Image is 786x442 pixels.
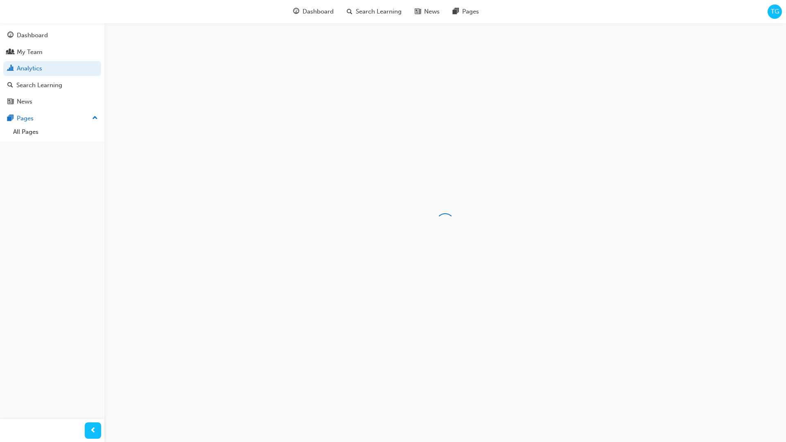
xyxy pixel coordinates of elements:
a: All Pages [10,126,101,138]
div: Dashboard [17,31,48,40]
span: people-icon [7,49,14,56]
a: news-iconNews [418,3,456,20]
span: News [434,7,449,16]
div: My Team [17,47,43,57]
div: Search Learning [16,81,62,90]
a: Dashboard [3,28,101,43]
button: TG [768,5,782,19]
span: search-icon [7,82,13,89]
span: guage-icon [7,32,14,39]
span: pages-icon [7,115,14,122]
a: pages-iconPages [456,3,495,20]
span: prev-icon [90,426,96,436]
a: News [3,94,101,109]
a: guage-iconDashboard [296,3,350,20]
span: pages-icon [462,7,468,17]
a: My Team [3,45,101,60]
span: news-icon [7,98,14,106]
div: Pages [17,114,34,123]
button: Pages [3,111,101,126]
div: News [17,97,32,106]
a: Search Learning [3,78,101,93]
span: search-icon [356,7,362,17]
span: guage-icon [303,7,309,17]
img: Trak [4,7,23,16]
a: search-iconSearch Learning [350,3,418,20]
span: up-icon [92,113,98,124]
span: Dashboard [312,7,343,16]
span: news-icon [424,7,430,17]
span: Search Learning [365,7,411,16]
span: Pages [472,7,488,16]
button: DashboardMy TeamAnalyticsSearch LearningNews [3,26,101,111]
a: Analytics [3,61,101,76]
span: chart-icon [7,65,14,72]
span: TG [771,7,779,16]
